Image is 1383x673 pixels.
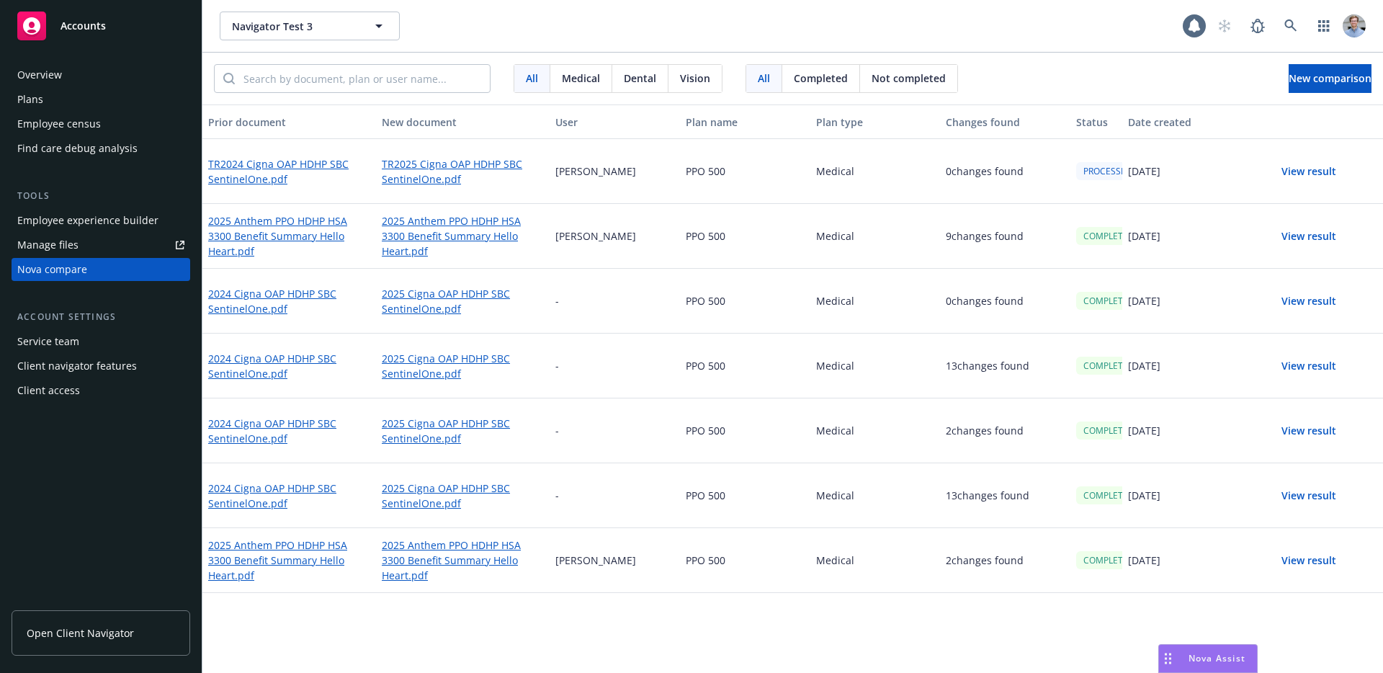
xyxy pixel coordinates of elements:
span: Navigator Test 3 [232,19,357,34]
span: Vision [680,71,710,86]
p: 13 changes found [946,488,1029,503]
div: Date created [1128,115,1247,130]
svg: Search [223,73,235,84]
div: Prior document [208,115,370,130]
p: [DATE] [1128,293,1160,308]
button: Plan type [810,104,941,139]
div: COMPLETED [1076,551,1142,569]
button: View result [1258,222,1359,251]
a: Switch app [1310,12,1338,40]
p: [PERSON_NAME] [555,164,636,179]
span: Medical [562,71,600,86]
p: - [555,293,559,308]
a: 2024 Cigna OAP HDHP SBC SentinelOne.pdf [208,416,370,446]
div: New document [382,115,544,130]
p: 13 changes found [946,358,1029,373]
a: 2025 Cigna OAP HDHP SBC SentinelOne.pdf [382,481,544,511]
div: Medical [810,334,941,398]
span: All [526,71,538,86]
div: Employee experience builder [17,209,158,232]
div: Client navigator features [17,355,137,378]
span: Dental [624,71,656,86]
div: Medical [810,204,941,269]
a: 2025 Anthem PPO HDHP HSA 3300 Benefit Summary Hello Heart.pdf [208,213,370,259]
p: [DATE] [1128,164,1160,179]
a: Plans [12,88,190,111]
a: Overview [12,63,190,86]
a: 2024 Cigna OAP HDHP SBC SentinelOne.pdf [208,286,370,316]
p: 9 changes found [946,228,1024,244]
a: 2025 Cigna OAP HDHP SBC SentinelOne.pdf [382,416,544,446]
p: - [555,358,559,373]
img: photo [1343,14,1366,37]
div: Plans [17,88,43,111]
a: 2025 Anthem PPO HDHP HSA 3300 Benefit Summary Hello Heart.pdf [208,538,370,583]
p: 2 changes found [946,423,1024,438]
div: Service team [17,330,79,353]
button: Navigator Test 3 [220,12,400,40]
div: PPO 500 [680,528,810,593]
p: [PERSON_NAME] [555,553,636,568]
span: Open Client Navigator [27,625,134,641]
span: All [758,71,770,86]
a: Client access [12,379,190,402]
button: User [550,104,680,139]
div: Medical [810,528,941,593]
button: View result [1258,287,1359,316]
div: Changes found [946,115,1065,130]
div: Overview [17,63,62,86]
p: 0 changes found [946,293,1024,308]
div: Medical [810,139,941,204]
button: Changes found [940,104,1070,139]
div: PPO 500 [680,334,810,398]
a: Accounts [12,6,190,46]
span: New comparison [1289,71,1371,85]
p: 2 changes found [946,553,1024,568]
div: Medical [810,463,941,528]
div: Nova compare [17,258,87,281]
div: PPO 500 [680,463,810,528]
div: PROCESSING [1076,162,1143,180]
span: Nova Assist [1189,652,1245,664]
p: [DATE] [1128,553,1160,568]
div: Find care debug analysis [17,137,138,160]
div: User [555,115,674,130]
span: Not completed [872,71,946,86]
div: Drag to move [1159,645,1177,672]
a: 2025 Cigna OAP HDHP SBC SentinelOne.pdf [382,286,544,316]
p: [DATE] [1128,423,1160,438]
a: 2024 Cigna OAP HDHP SBC SentinelOne.pdf [208,351,370,381]
div: PPO 500 [680,398,810,463]
div: Medical [810,269,941,334]
button: Date created [1122,104,1253,139]
a: Employee census [12,112,190,135]
a: TR2025 Cigna OAP HDHP SBC SentinelOne.pdf [382,156,544,187]
input: Search by document, plan or user name... [235,65,490,92]
div: COMPLETED [1076,292,1142,310]
p: [DATE] [1128,358,1160,373]
a: Search [1276,12,1305,40]
a: 2025 Cigna OAP HDHP SBC SentinelOne.pdf [382,351,544,381]
span: Accounts [61,20,106,32]
p: [PERSON_NAME] [555,228,636,244]
a: 2025 Anthem PPO HDHP HSA 3300 Benefit Summary Hello Heart.pdf [382,213,544,259]
a: 2025 Anthem PPO HDHP HSA 3300 Benefit Summary Hello Heart.pdf [382,538,544,583]
div: PPO 500 [680,139,810,204]
button: Plan name [680,104,810,139]
button: Status [1070,104,1122,139]
div: Manage files [17,233,79,257]
div: Plan type [816,115,935,130]
div: PPO 500 [680,204,810,269]
button: New comparison [1289,64,1371,93]
div: Account settings [12,310,190,324]
a: Manage files [12,233,190,257]
div: Tools [12,189,190,203]
a: Employee experience builder [12,209,190,232]
div: Status [1076,115,1116,130]
div: Employee census [17,112,101,135]
button: View result [1258,157,1359,186]
div: Client access [17,379,80,402]
p: - [555,423,559,438]
a: Find care debug analysis [12,137,190,160]
div: COMPLETED [1076,227,1142,245]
